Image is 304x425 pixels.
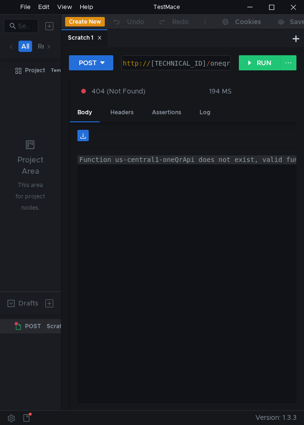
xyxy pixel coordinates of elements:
div: Undo [127,16,144,27]
div: Scratch 1 [47,319,72,333]
span: 404 (Not Found) [92,86,145,96]
div: POST [79,58,97,68]
span: POST [25,319,41,333]
button: Create New [65,17,105,26]
div: Redo [172,16,189,27]
div: Drafts [18,297,38,309]
input: Search... [18,21,33,31]
div: Headers [103,104,141,121]
button: Undo [105,15,151,29]
div: Temp Project [51,63,81,77]
button: Redo [151,15,195,29]
span: Version: 1.3.3 [255,411,296,425]
div: Project [25,63,45,77]
div: Assertions [144,104,189,121]
div: Scratch 1 [68,33,102,43]
button: RUN [239,55,281,70]
button: Requests [35,41,69,52]
button: POST [69,55,113,70]
div: Cookies [235,16,261,27]
button: All [18,41,32,52]
div: 194 MS [209,87,232,95]
div: Body [70,104,100,122]
div: Log [192,104,218,121]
